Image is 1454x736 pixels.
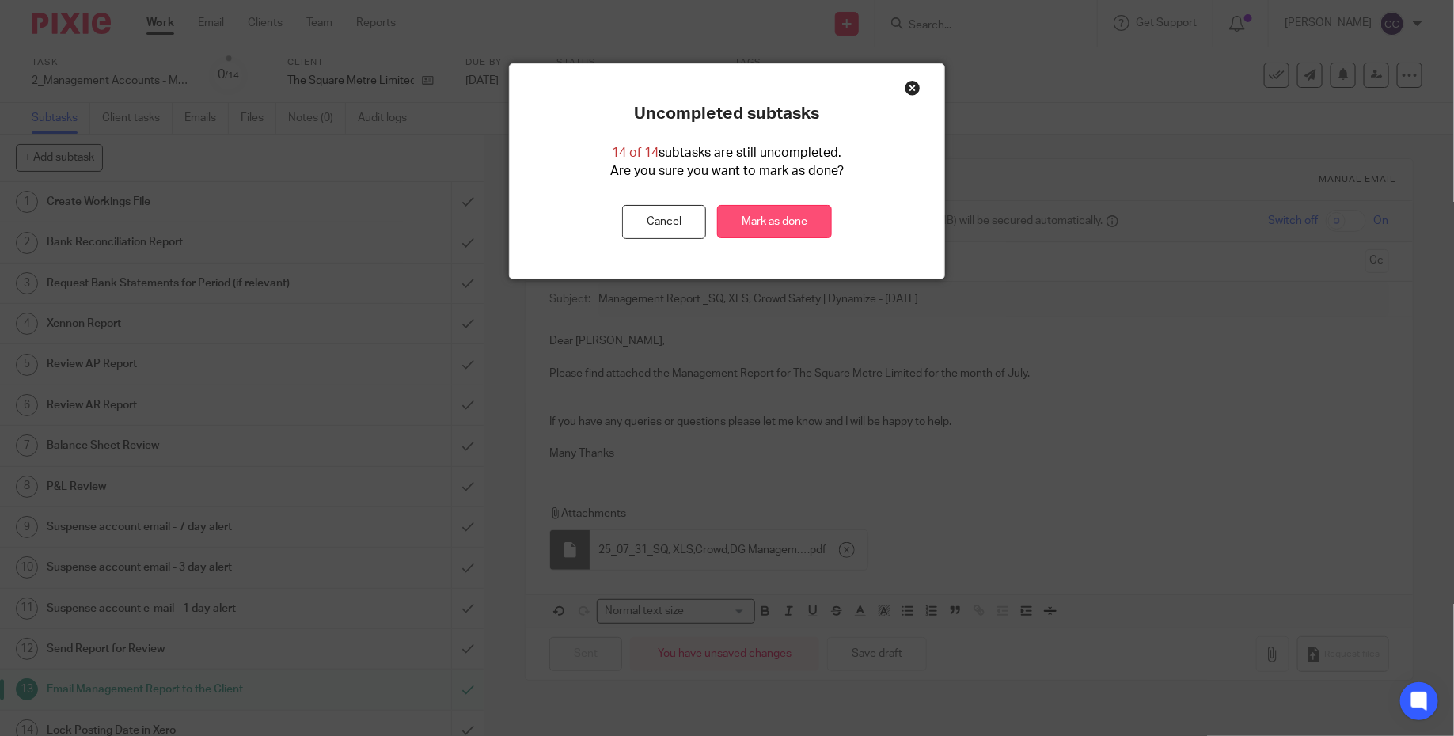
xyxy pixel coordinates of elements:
[613,146,659,159] span: 14 of 14
[717,205,832,239] a: Mark as done
[610,162,844,180] p: Are you sure you want to mark as done?
[622,205,706,239] button: Cancel
[905,80,921,96] div: Close this dialog window
[613,144,842,162] p: subtasks are still uncompleted.
[635,104,820,124] p: Uncompleted subtasks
